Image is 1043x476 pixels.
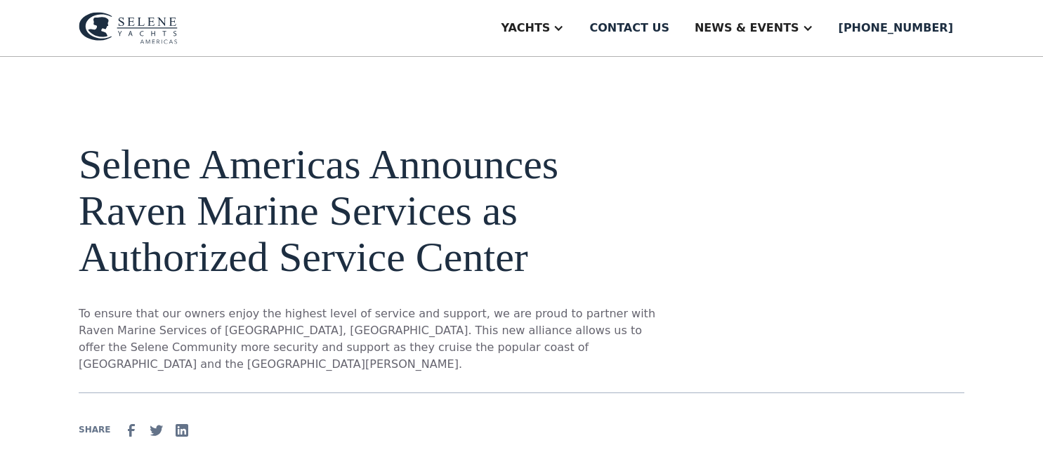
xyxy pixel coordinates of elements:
div: News & EVENTS [695,20,799,37]
div: Contact us [589,20,669,37]
p: To ensure that our owners enjoy the highest level of service and support, we are proud to partner... [79,305,663,373]
img: Linkedin [173,422,190,439]
div: [PHONE_NUMBER] [839,20,953,37]
div: Yachts [501,20,550,37]
img: Twitter [148,422,165,439]
img: logo [79,12,178,44]
img: facebook [123,422,140,439]
div: SHARE [79,423,110,436]
h1: Selene Americas Announces Raven Marine Services as Authorized Service Center [79,141,663,280]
